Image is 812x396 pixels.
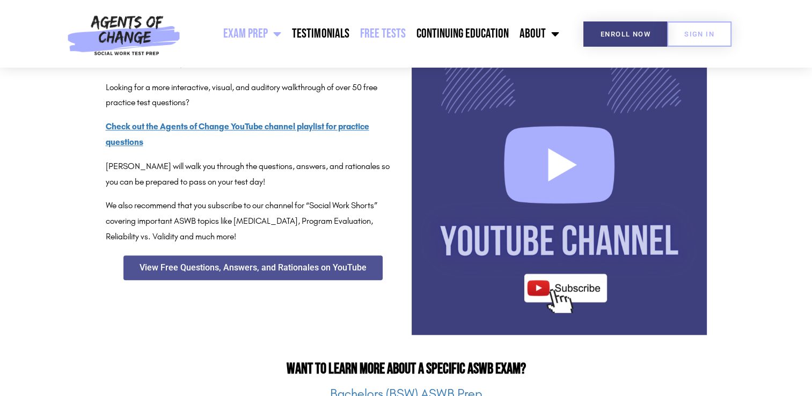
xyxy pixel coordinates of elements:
[106,362,707,377] h2: Want to Learn More About a Specific ASWB Exam?
[186,20,565,47] nav: Menu
[106,198,401,244] p: We also recommend that you subscribe to our channel for “Social Work Shorts” covering important A...
[601,31,650,38] span: Enroll Now
[411,20,514,47] a: Continuing Education
[218,20,287,47] a: Exam Prep
[684,31,714,38] span: SIGN IN
[106,121,369,147] a: Check out the Agents of Change YouTube channel playlist for practice questions
[354,20,411,47] a: Free Tests
[106,159,401,190] p: [PERSON_NAME] will walk you through the questions, answers, and rationales so you can be prepared...
[140,263,367,272] span: View Free Questions, Answers, and Rationales on YouTube
[123,255,383,280] a: View Free Questions, Answers, and Rationales on YouTube
[583,21,668,47] a: Enroll Now
[514,20,564,47] a: About
[667,21,731,47] a: SIGN IN
[287,20,354,47] a: Testimonials
[106,80,401,111] p: Looking for a more interactive, visual, and auditory walkthrough of over 50 free practice test qu...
